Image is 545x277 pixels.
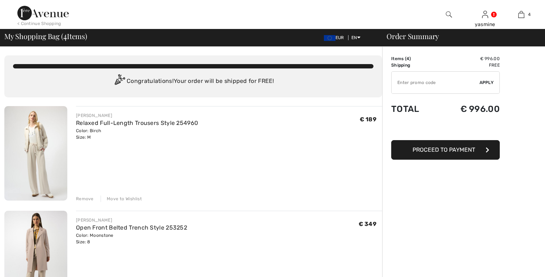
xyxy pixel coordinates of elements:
[436,97,500,121] td: € 996.00
[446,10,452,19] img: search the website
[467,21,503,28] div: yasmine
[528,11,531,18] span: 4
[4,106,67,201] img: Relaxed Full-Length Trousers Style 254960
[359,221,377,227] span: € 349
[17,6,69,20] img: 1ère Avenue
[76,224,187,231] a: Open Front Belted Trench Style 253252
[482,10,488,19] img: My Info
[518,10,524,19] img: My Bag
[76,232,187,245] div: Color: Moonstone Size: 8
[76,112,198,119] div: [PERSON_NAME]
[63,31,67,40] span: 4
[112,74,127,89] img: Congratulation2.svg
[76,217,187,223] div: [PERSON_NAME]
[101,196,142,202] div: Move to Wishlist
[436,62,500,68] td: Free
[76,127,198,140] div: Color: Birch Size: M
[436,55,500,62] td: € 996.00
[406,56,409,61] span: 4
[324,35,335,41] img: Euro
[324,35,347,40] span: EUR
[392,72,479,93] input: Promo code
[482,11,488,18] a: Sign In
[391,62,436,68] td: Shipping
[76,196,94,202] div: Remove
[479,79,494,86] span: Apply
[503,10,539,19] a: 4
[17,20,61,27] div: < Continue Shopping
[76,119,198,126] a: Relaxed Full-Length Trousers Style 254960
[13,74,373,89] div: Congratulations! Your order will be shipped for FREE!
[391,97,436,121] td: Total
[391,121,500,138] iframe: PayPal
[4,33,87,40] span: My Shopping Bag ( Items)
[391,140,500,160] button: Proceed to Payment
[378,33,541,40] div: Order Summary
[391,55,436,62] td: Items ( )
[351,35,360,40] span: EN
[360,116,377,123] span: € 189
[413,146,475,153] span: Proceed to Payment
